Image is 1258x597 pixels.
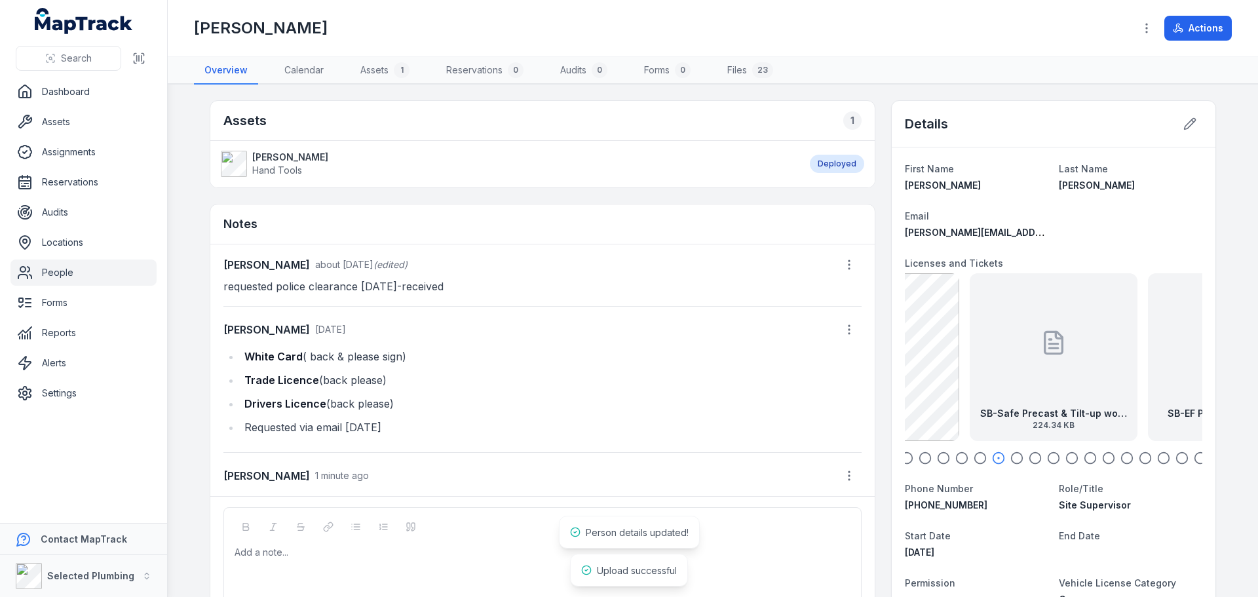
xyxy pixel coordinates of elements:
span: Vehicle License Category [1059,577,1176,588]
li: ( back & please sign) [240,493,862,512]
a: Audits [10,199,157,225]
span: Start Date [905,530,951,541]
span: [DATE] [315,324,346,335]
strong: Selected Plumbing [47,570,134,581]
span: Person details updated! [586,527,689,538]
a: Reports [10,320,157,346]
div: Deployed [810,155,864,173]
time: 7/14/2025, 11:08:54 AM [315,259,373,270]
span: (edited) [373,259,408,270]
strong: Trade Licence [244,374,319,387]
span: Email [905,210,929,221]
div: 23 [752,62,773,78]
span: Licenses and Tickets [905,258,1003,269]
a: Forms0 [634,57,701,85]
time: 8/19/2017, 12:00:00 AM [905,547,934,558]
p: requested police clearance [DATE]-received [223,277,862,296]
a: Alerts [10,350,157,376]
strong: [PERSON_NAME] [223,257,310,273]
a: [PERSON_NAME]Hand Tools [221,151,797,177]
strong: [PERSON_NAME] [252,151,328,164]
h1: [PERSON_NAME] [194,18,328,39]
a: Assets1 [350,57,420,85]
a: Assignments [10,139,157,165]
a: Dashboard [10,79,157,105]
a: Audits0 [550,57,618,85]
span: [PERSON_NAME] [905,180,981,191]
h2: Details [905,115,948,133]
strong: [PERSON_NAME] [223,468,310,484]
strong: SB-Safe Precast & Tilt-up work [DATE] [980,407,1127,420]
span: Last Name [1059,163,1108,174]
a: Reservations [10,169,157,195]
span: End Date [1059,530,1100,541]
span: 224.34 KB [980,420,1127,431]
div: 0 [675,62,691,78]
a: Locations [10,229,157,256]
a: Settings [10,380,157,406]
span: Upload successful [597,565,677,576]
span: Permission [905,577,955,588]
a: Files23 [717,57,784,85]
span: Role/Title [1059,483,1103,494]
span: [PERSON_NAME][EMAIL_ADDRESS][DOMAIN_NAME] [905,227,1139,238]
a: Calendar [274,57,334,85]
h3: Notes [223,215,257,233]
span: First Name [905,163,954,174]
strong: White Card [244,350,303,363]
h2: Assets [223,111,267,130]
li: (back please) [240,371,862,389]
span: [PERSON_NAME] [1059,180,1135,191]
span: Hand Tools [252,164,302,176]
div: 1 [394,62,410,78]
span: about [DATE] [315,259,373,270]
button: Actions [1164,16,1232,41]
div: 0 [508,62,524,78]
strong: Drivers Licence [244,397,326,410]
div: 0 [592,62,607,78]
li: ( back & please sign) [240,347,862,366]
time: 8/29/2025, 2:46:52 PM [315,470,369,481]
span: Site Supervisor [1059,499,1131,510]
a: Reservations0 [436,57,534,85]
span: [DATE] [905,547,934,558]
time: 8/21/2025, 12:55:36 PM [315,324,346,335]
span: Phone Number [905,483,973,494]
a: Overview [194,57,258,85]
a: Assets [10,109,157,135]
a: MapTrack [35,8,133,34]
strong: Contact MapTrack [41,533,127,545]
button: Search [16,46,121,71]
span: 1 minute ago [315,470,369,481]
li: (back please) [240,395,862,413]
a: Forms [10,290,157,316]
a: People [10,260,157,286]
div: 1 [843,111,862,130]
li: Requested via email [DATE] [240,418,862,436]
span: [PHONE_NUMBER] [905,499,987,510]
span: Search [61,52,92,65]
strong: [PERSON_NAME] [223,322,310,337]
